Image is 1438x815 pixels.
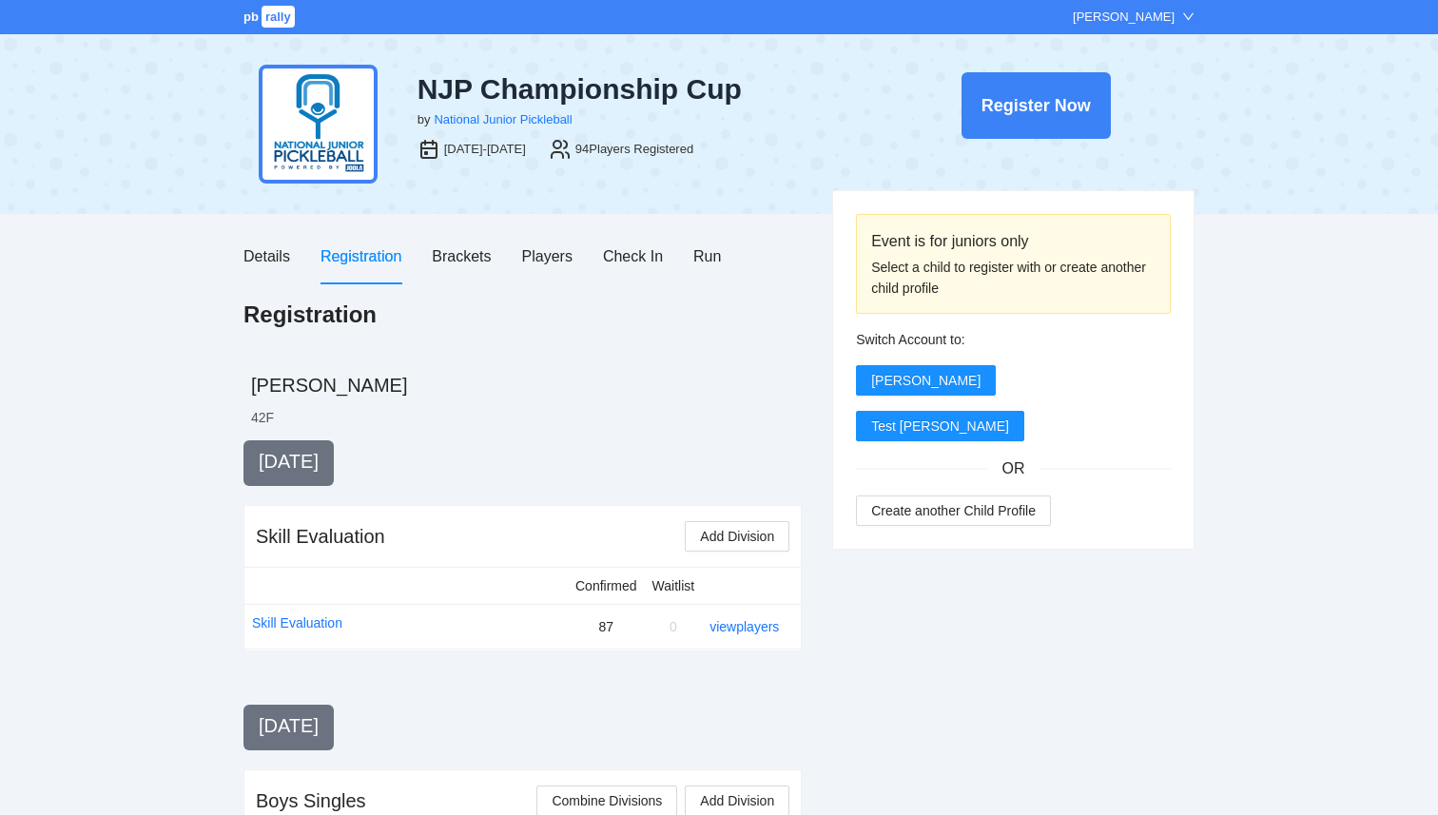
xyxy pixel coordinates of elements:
[259,715,319,736] span: [DATE]
[856,329,1171,350] div: Switch Account to:
[243,300,377,330] h1: Registration
[575,140,693,159] div: 94 Players Registered
[418,72,863,107] div: NJP Championship Cup
[522,244,573,268] div: Players
[700,526,774,547] span: Add Division
[432,244,491,268] div: Brackets
[251,372,1195,398] h2: [PERSON_NAME]
[252,612,342,633] a: Skill Evaluation
[871,370,981,391] span: [PERSON_NAME]
[256,523,385,550] div: Skill Evaluation
[603,244,663,268] div: Check In
[700,790,774,811] span: Add Division
[962,72,1111,139] button: Register Now
[243,10,259,24] span: pb
[552,790,662,811] span: Combine Divisions
[670,619,677,634] span: 0
[987,456,1040,480] span: OR
[856,411,1024,441] button: Test [PERSON_NAME]
[1073,8,1175,27] div: [PERSON_NAME]
[568,604,645,649] td: 87
[575,575,637,596] div: Confirmed
[434,112,572,126] a: National Junior Pickleball
[871,500,1036,521] span: Create another Child Profile
[262,6,295,28] span: rally
[685,521,789,552] button: Add Division
[259,451,319,472] span: [DATE]
[256,787,366,814] div: Boys Singles
[418,110,431,129] div: by
[259,65,378,184] img: njp-logo2.png
[652,575,695,596] div: Waitlist
[871,229,1156,253] div: Event is for juniors only
[871,416,1009,437] span: Test [PERSON_NAME]
[1182,10,1195,23] span: down
[709,619,779,634] a: view players
[856,365,996,396] button: [PERSON_NAME]
[856,495,1051,526] button: Create another Child Profile
[243,244,290,268] div: Details
[243,10,298,24] a: pbrally
[444,140,526,159] div: [DATE]-[DATE]
[693,244,721,268] div: Run
[871,257,1156,299] div: Select a child to register with or create another child profile
[321,244,401,268] div: Registration
[251,408,274,427] li: 42 F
